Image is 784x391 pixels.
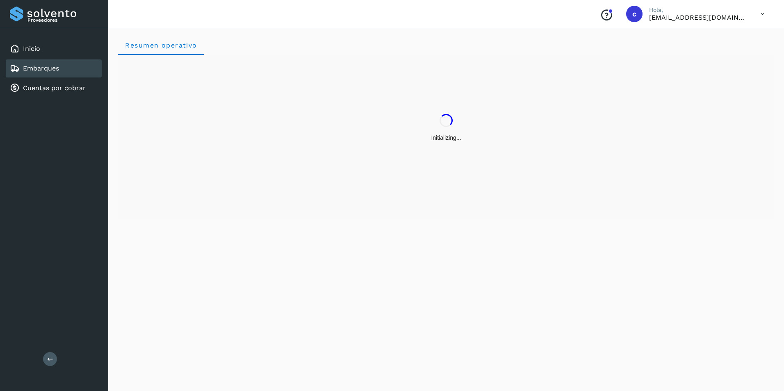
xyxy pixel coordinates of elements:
[23,84,86,92] a: Cuentas por cobrar
[6,40,102,58] div: Inicio
[6,79,102,97] div: Cuentas por cobrar
[6,59,102,77] div: Embarques
[649,7,748,14] p: Hola,
[125,41,197,49] span: Resumen operativo
[23,45,40,52] a: Inicio
[649,14,748,21] p: cuentasxcobrar@readysolutions.com.mx
[27,17,98,23] p: Proveedores
[23,64,59,72] a: Embarques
